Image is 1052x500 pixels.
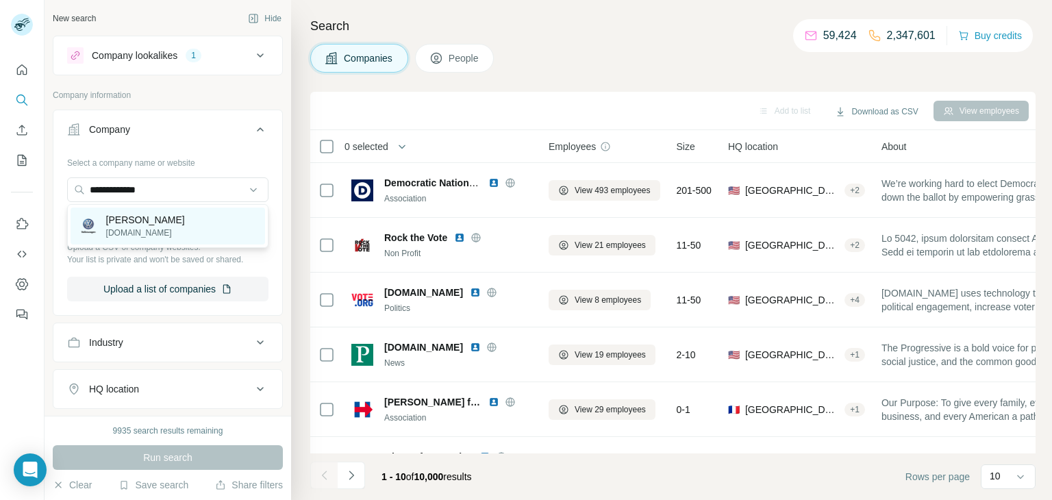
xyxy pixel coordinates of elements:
span: [DOMAIN_NAME] [384,286,463,299]
button: Dashboard [11,272,33,297]
h4: Search [310,16,1036,36]
span: [GEOGRAPHIC_DATA], [US_STATE] [745,293,839,307]
span: [GEOGRAPHIC_DATA], [US_STATE] [745,238,839,252]
div: Company lookalikes [92,49,177,62]
span: View 19 employees [575,349,646,361]
button: View 493 employees [549,180,660,201]
div: Select a company name or website [67,151,268,169]
span: [GEOGRAPHIC_DATA], [GEOGRAPHIC_DATA]-Rhone-Alpes|[GEOGRAPHIC_DATA] [745,403,839,416]
p: [DOMAIN_NAME] [106,227,185,239]
span: 11-50 [677,238,701,252]
img: LinkedIn logo [488,397,499,408]
button: Save search [118,478,188,492]
span: results [381,471,472,482]
img: Logo of vote.org [351,289,373,311]
div: + 2 [844,184,865,197]
span: Size [677,140,695,153]
img: J Bertolet [79,218,98,234]
span: HQ location [728,140,778,153]
span: Rock the Vote [384,231,447,245]
div: + 2 [844,239,865,251]
span: People [449,51,480,65]
button: Hide [238,8,291,29]
button: View 8 employees [549,290,651,310]
img: LinkedIn logo [470,342,481,353]
span: View 8 employees [575,294,641,306]
span: Democratic National Committee [384,177,529,188]
div: HQ location [89,382,139,396]
span: Rows per page [905,470,970,484]
span: 11-50 [677,293,701,307]
button: Navigate to next page [338,462,365,489]
img: LinkedIn logo [454,232,465,243]
p: 10 [990,469,1001,483]
span: View 21 employees [575,239,646,251]
button: Search [11,88,33,112]
span: 🇫🇷 [728,403,740,416]
img: LinkedIn logo [479,451,490,462]
button: Company [53,113,282,151]
div: + 4 [844,294,865,306]
span: 🇺🇸 [728,293,740,307]
div: + 1 [844,403,865,416]
span: 0 selected [345,140,388,153]
span: [PERSON_NAME] for America [384,395,481,409]
span: 1 - 10 [381,471,406,482]
span: View 493 employees [575,184,651,197]
button: Download as CSV [825,101,927,122]
div: Politics [384,302,532,314]
p: 2,347,601 [887,27,936,44]
span: 🇺🇸 [728,238,740,252]
span: Obama for America [384,450,473,464]
span: [GEOGRAPHIC_DATA], [US_STATE] [745,348,839,362]
span: 10,000 [414,471,444,482]
div: New search [53,12,96,25]
img: Logo of Rock the Vote [351,234,373,256]
div: + 1 [844,349,865,361]
button: Use Surfe API [11,242,33,266]
button: Share filters [215,478,283,492]
div: News [384,357,532,369]
div: Company [89,123,130,136]
button: My lists [11,148,33,173]
img: Logo of progressive.org [351,344,373,366]
span: [GEOGRAPHIC_DATA], [US_STATE] [745,184,839,197]
img: LinkedIn logo [488,177,499,188]
button: Company lookalikes1 [53,39,282,72]
span: Employees [549,140,596,153]
img: Logo of Democratic National Committee [351,179,373,201]
button: Enrich CSV [11,118,33,142]
img: Logo of Hillary for America [351,399,373,421]
img: Logo of Obama for America [351,453,373,475]
p: 59,424 [823,27,857,44]
button: View 29 employees [549,399,655,420]
span: Companies [344,51,394,65]
p: [PERSON_NAME] [106,213,185,227]
span: 2-10 [677,348,696,362]
div: 9935 search results remaining [113,425,223,437]
span: [DOMAIN_NAME] [384,340,463,354]
p: Your list is private and won't be saved or shared. [67,253,268,266]
img: LinkedIn logo [470,287,481,298]
div: 1 [186,49,201,62]
p: Company information [53,89,283,101]
button: Industry [53,326,282,359]
button: Feedback [11,302,33,327]
button: Quick start [11,58,33,82]
div: Industry [89,336,123,349]
span: of [406,471,414,482]
div: Association [384,412,532,424]
div: Open Intercom Messenger [14,453,47,486]
span: 🇺🇸 [728,348,740,362]
span: View 29 employees [575,403,646,416]
button: View 21 employees [549,235,655,255]
div: Association [384,192,532,205]
span: About [881,140,907,153]
button: Upload a list of companies [67,277,268,301]
button: Clear [53,478,92,492]
div: Non Profit [384,247,532,260]
span: 🇺🇸 [728,184,740,197]
button: Buy credits [958,26,1022,45]
button: HQ location [53,373,282,405]
span: 201-500 [677,184,712,197]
